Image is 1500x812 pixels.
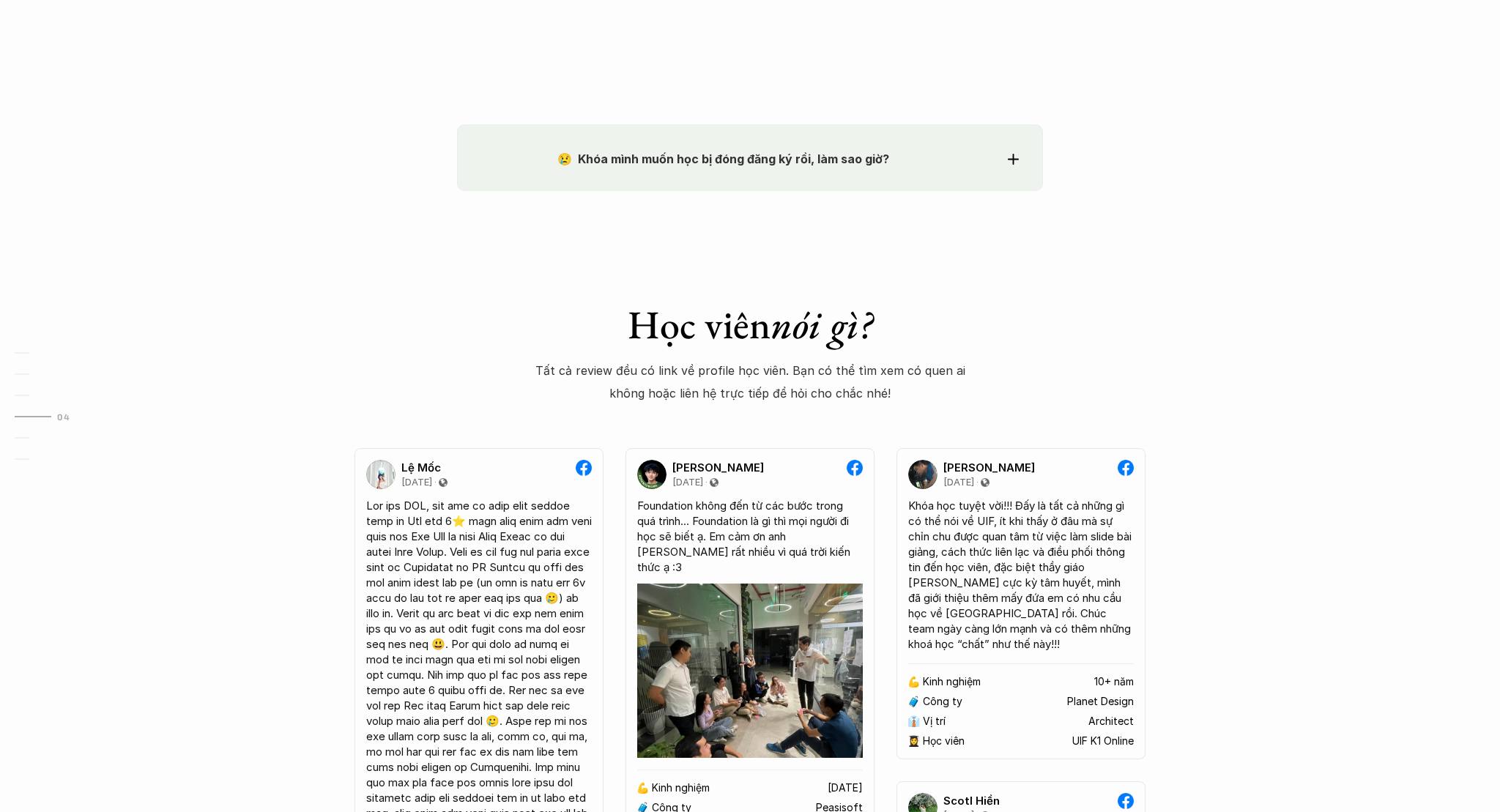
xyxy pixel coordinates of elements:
[923,676,981,688] p: Kinh nghiệm
[907,696,920,708] p: 🧳
[1072,735,1134,748] p: UIF K1 Online
[401,461,441,474] p: Lệ Mốc
[828,782,863,794] p: [DATE]
[771,299,872,350] em: nói gì?
[923,696,962,708] p: Công ty
[923,735,965,748] p: Học viên
[672,461,764,474] p: [PERSON_NAME]
[15,408,84,425] a: 04
[1088,715,1134,728] p: Architect
[907,735,920,748] p: 👩‍🎓
[943,461,1035,474] p: [PERSON_NAME]
[636,782,649,794] p: 💪
[943,477,974,488] p: [DATE]
[401,477,432,488] p: [DATE]
[637,498,863,575] div: Foundation không đến từ các bước trong quá trình... Foundation là gì thì mọi người đi học sẽ biết...
[535,301,965,349] h1: Học viên
[943,794,1000,808] p: Scotl Hiền
[535,360,965,404] p: Tất cả review đều có link về profile học viên. Bạn có thể tìm xem có quen ai không hoặc liên hệ t...
[923,715,946,728] p: Vị trí
[896,448,1146,759] a: [PERSON_NAME][DATE]Khóa học tuyệt vời!!! Đấy là tất cả những gì có thể nói về UIF, ít khi thấy ở ...
[57,411,70,422] strong: 04
[907,715,920,728] p: 👔
[908,498,1134,652] div: Khóa học tuyệt vời!!! Đấy là tất cả những gì có thể nói về UIF, ít khi thấy ở đâu mà sự chỉn chu ...
[1094,676,1134,688] p: 10+ năm
[652,782,710,794] p: Kinh nghiệm
[907,676,920,688] p: 💪
[557,152,889,166] strong: 😢 Khóa mình muốn học bị đóng đăng ký rồi, làm sao giờ?
[672,477,703,488] p: [DATE]
[1067,696,1134,708] p: Planet Design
